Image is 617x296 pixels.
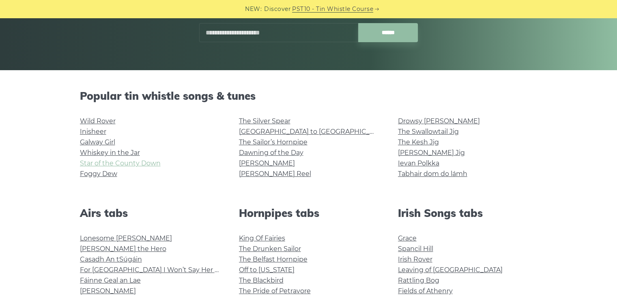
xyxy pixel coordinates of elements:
h2: Irish Songs tabs [398,207,537,219]
a: Spancil Hill [398,245,433,253]
a: Dawning of the Day [239,149,303,157]
a: PST10 - Tin Whistle Course [292,4,373,14]
h2: Hornpipes tabs [239,207,378,219]
a: [PERSON_NAME] [80,287,136,295]
a: The Belfast Hornpipe [239,255,307,263]
a: Inisheer [80,128,106,135]
a: Leaving of [GEOGRAPHIC_DATA] [398,266,503,274]
span: Discover [264,4,291,14]
a: Foggy Dew [80,170,117,178]
a: [GEOGRAPHIC_DATA] to [GEOGRAPHIC_DATA] [239,128,389,135]
a: [PERSON_NAME] [239,159,295,167]
h2: Popular tin whistle songs & tunes [80,90,537,102]
a: Star of the County Down [80,159,161,167]
a: Lonesome [PERSON_NAME] [80,234,172,242]
a: The Blackbird [239,277,284,284]
a: Fields of Athenry [398,287,453,295]
a: Whiskey in the Jar [80,149,140,157]
a: The Sailor’s Hornpipe [239,138,307,146]
a: King Of Fairies [239,234,285,242]
a: Off to [US_STATE] [239,266,295,274]
a: Irish Rover [398,255,432,263]
h2: Airs tabs [80,207,219,219]
a: Tabhair dom do lámh [398,170,467,178]
a: The Drunken Sailor [239,245,301,253]
a: Wild Rover [80,117,116,125]
a: Drowsy [PERSON_NAME] [398,117,480,125]
a: [PERSON_NAME] Reel [239,170,311,178]
a: The Kesh Jig [398,138,439,146]
a: Ievan Polkka [398,159,439,167]
a: [PERSON_NAME] the Hero [80,245,166,253]
a: For [GEOGRAPHIC_DATA] I Won’t Say Her Name [80,266,234,274]
a: Grace [398,234,417,242]
a: Fáinne Geal an Lae [80,277,141,284]
a: The Pride of Petravore [239,287,311,295]
a: [PERSON_NAME] Jig [398,149,465,157]
a: Casadh An tSúgáin [80,255,142,263]
a: Galway Girl [80,138,115,146]
a: The Swallowtail Jig [398,128,459,135]
a: Rattling Bog [398,277,439,284]
a: The Silver Spear [239,117,290,125]
span: NEW: [245,4,262,14]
